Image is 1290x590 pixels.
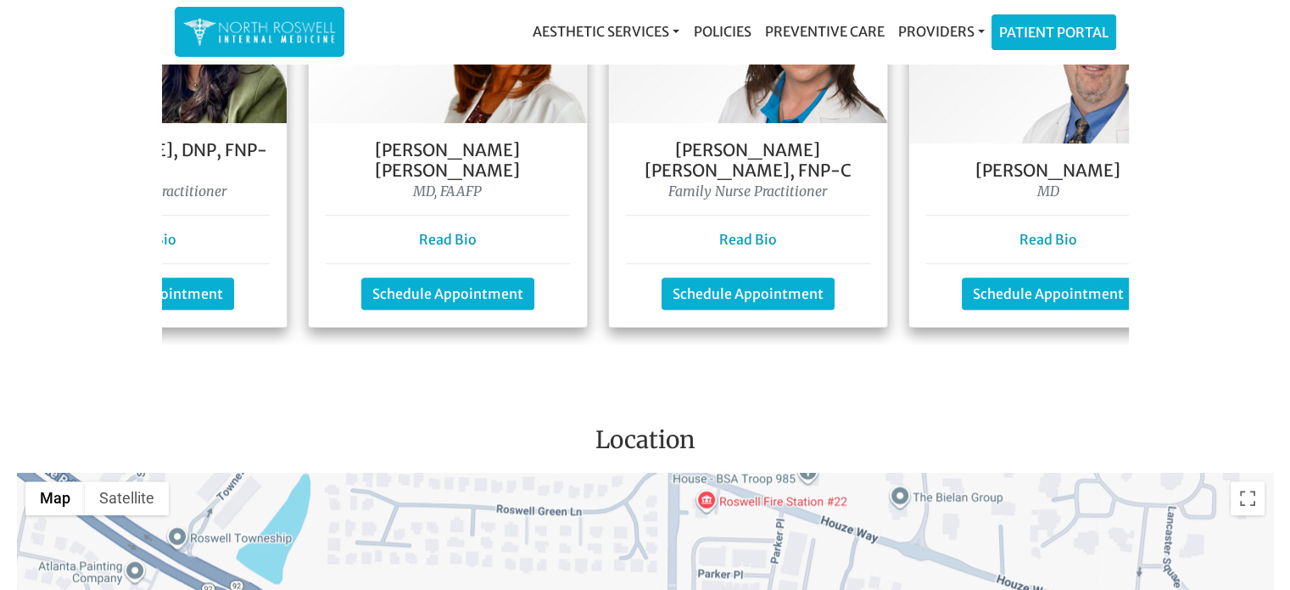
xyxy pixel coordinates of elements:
[326,140,570,181] h5: [PERSON_NAME] [PERSON_NAME]
[668,183,827,199] i: Family Nurse Practitioner
[85,481,169,515] button: Show satellite imagery
[891,14,991,48] a: Providers
[413,183,482,199] i: MD, FAAFP
[25,481,85,515] button: Show street map
[662,278,835,310] a: Schedule Appointment
[686,14,757,48] a: Policies
[183,15,336,48] img: North Roswell Internal Medicine
[1231,481,1265,515] button: Toggle fullscreen view
[13,426,1277,462] h3: Location
[719,231,777,248] a: Read Bio
[626,140,870,181] h5: [PERSON_NAME] [PERSON_NAME], FNP-C
[1019,231,1077,248] a: Read Bio
[1037,183,1059,199] i: MD
[992,15,1115,49] a: Patient Portal
[361,278,534,310] a: Schedule Appointment
[926,160,1170,181] h5: [PERSON_NAME]
[419,231,477,248] a: Read Bio
[757,14,891,48] a: Preventive Care
[962,278,1135,310] a: Schedule Appointment
[526,14,686,48] a: Aesthetic Services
